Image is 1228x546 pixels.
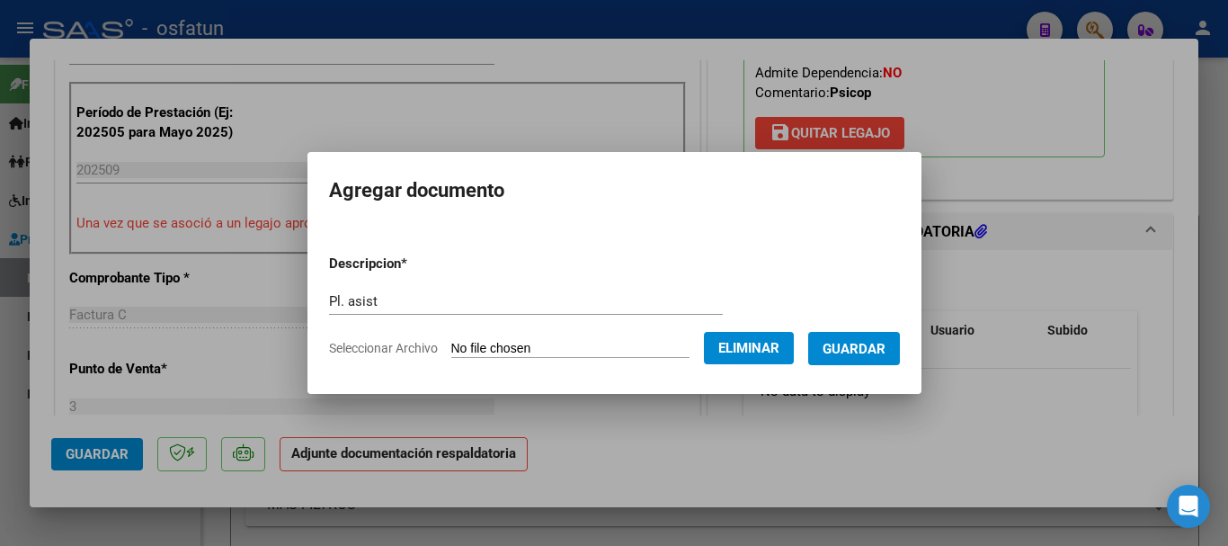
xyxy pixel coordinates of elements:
span: Eliminar [718,340,779,356]
p: Descripcion [329,254,501,274]
span: Seleccionar Archivo [329,341,438,355]
h2: Agregar documento [329,174,900,208]
div: Open Intercom Messenger [1167,485,1210,528]
button: Guardar [808,332,900,365]
span: Guardar [823,341,885,357]
button: Eliminar [704,332,794,364]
